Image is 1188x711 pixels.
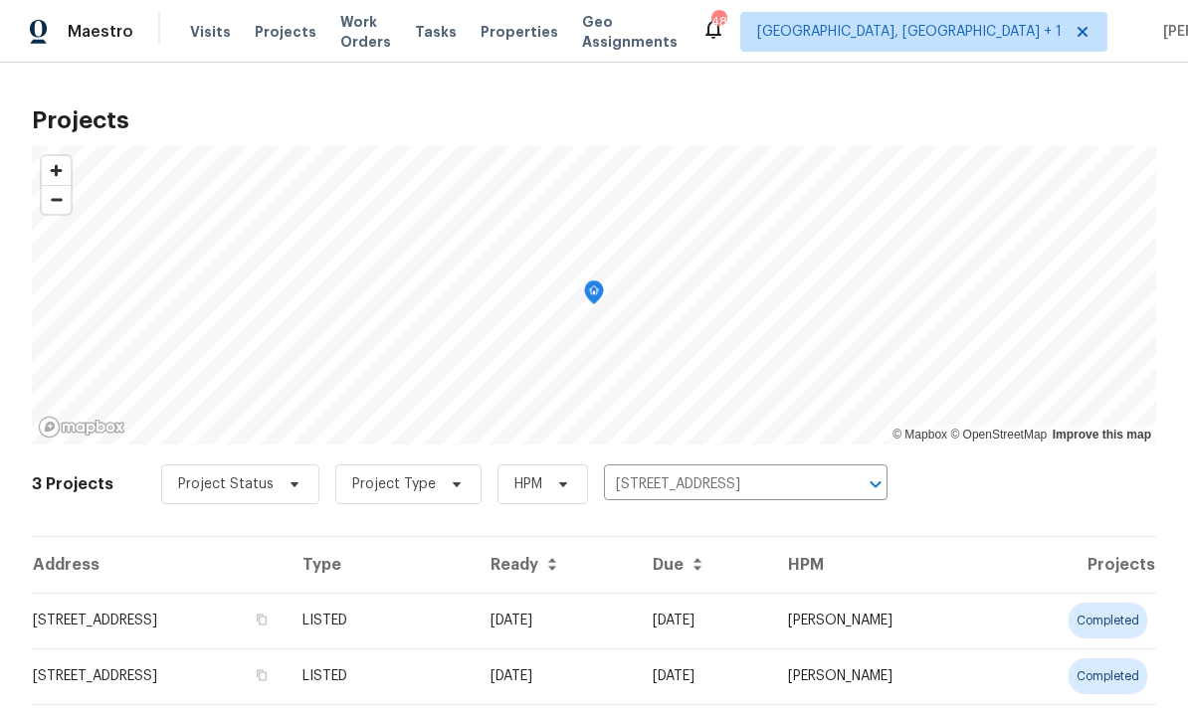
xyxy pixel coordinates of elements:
[892,428,947,442] a: Mapbox
[415,25,457,39] span: Tasks
[582,12,678,52] span: Geo Assignments
[1069,603,1147,638] div: completed
[178,474,274,494] span: Project Status
[32,537,287,593] th: Address
[862,470,890,498] button: Open
[772,648,990,704] td: [PERSON_NAME]
[475,537,637,593] th: Ready
[287,593,475,648] td: LISTED
[287,537,475,593] th: Type
[32,110,1156,130] h2: Projects
[255,22,316,42] span: Projects
[42,185,71,214] button: Zoom out
[604,469,832,500] input: Search projects
[38,416,125,439] a: Mapbox homepage
[637,648,772,704] td: [DATE]
[32,648,287,704] td: [STREET_ADDRESS]
[340,12,391,52] span: Work Orders
[637,593,772,648] td: [DATE]
[190,22,231,42] span: Visits
[514,474,542,494] span: HPM
[950,428,1047,442] a: OpenStreetMap
[253,611,271,628] button: Copy Address
[32,474,113,494] h2: 3 Projects
[287,648,475,704] td: LISTED
[475,648,637,704] td: [DATE]
[637,537,772,593] th: Due
[584,280,604,311] div: Map marker
[772,537,990,593] th: HPM
[42,186,71,214] span: Zoom out
[253,666,271,684] button: Copy Address
[32,146,1156,444] canvas: Map
[68,22,133,42] span: Maestro
[32,593,287,648] td: [STREET_ADDRESS]
[711,12,725,32] div: 48
[42,156,71,185] button: Zoom in
[475,593,637,648] td: [DATE]
[772,593,990,648] td: [PERSON_NAME]
[1053,428,1151,442] a: Improve this map
[352,474,436,494] span: Project Type
[991,537,1157,593] th: Projects
[481,22,558,42] span: Properties
[757,22,1062,42] span: [GEOGRAPHIC_DATA], [GEOGRAPHIC_DATA] + 1
[1069,658,1147,694] div: completed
